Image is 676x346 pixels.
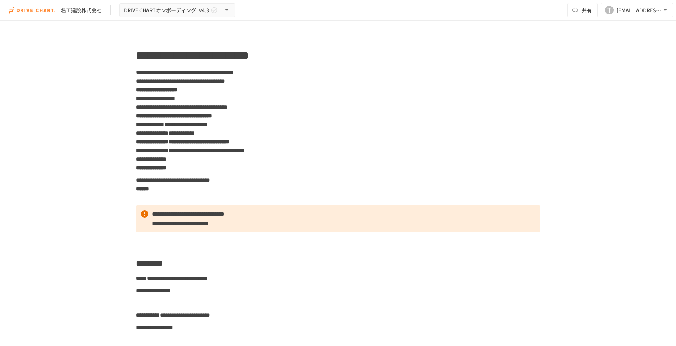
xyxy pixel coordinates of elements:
img: i9VDDS9JuLRLX3JIUyK59LcYp6Y9cayLPHs4hOxMB9W [9,4,55,16]
div: 名工建設株式会社 [61,7,101,14]
button: T[EMAIL_ADDRESS][DOMAIN_NAME] [601,3,673,17]
span: DRIVE CHARTオンボーディング_v4.3 [124,6,209,15]
div: T [605,6,614,14]
button: 共有 [567,3,598,17]
button: DRIVE CHARTオンボーディング_v4.3 [119,3,235,17]
span: 共有 [582,6,592,14]
div: [EMAIL_ADDRESS][DOMAIN_NAME] [617,6,662,15]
